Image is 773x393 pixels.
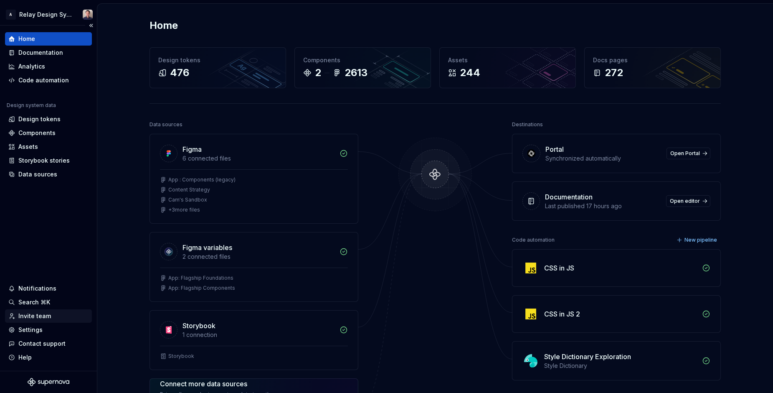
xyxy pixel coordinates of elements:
[18,339,66,348] div: Contact support
[460,66,480,79] div: 244
[670,150,700,157] span: Open Portal
[160,379,277,389] div: Connect more data sources
[18,129,56,137] div: Components
[182,321,215,331] div: Storybook
[7,102,56,109] div: Design system data
[170,66,189,79] div: 476
[182,253,335,261] div: 2 connected files
[18,156,70,165] div: Storybook stories
[18,115,61,123] div: Design tokens
[5,337,92,350] button: Contact support
[5,296,92,309] button: Search ⌘K
[182,144,202,154] div: Figma
[5,74,92,87] a: Code automation
[18,326,43,334] div: Settings
[545,154,661,163] div: Synchronized automatically
[18,312,51,320] div: Invite team
[5,154,92,167] a: Storybook stories
[168,353,194,360] div: Storybook
[5,46,92,59] a: Documentation
[168,196,207,203] div: Cam's Sandbox
[593,56,712,64] div: Docs pages
[345,66,367,79] div: 2613
[150,47,286,88] a: Design tokens476
[544,362,697,370] div: Style Dictionary
[168,275,233,281] div: App: Flagship Foundations
[18,35,35,43] div: Home
[158,56,277,64] div: Design tokens
[182,154,335,163] div: 6 connected files
[18,48,63,57] div: Documentation
[150,232,358,302] a: Figma variables2 connected filesApp: Flagship FoundationsApp: Flagship Components
[439,47,576,88] a: Assets244
[5,323,92,337] a: Settings
[5,140,92,153] a: Assets
[18,298,50,306] div: Search ⌘K
[85,20,97,31] button: Collapse sidebar
[5,168,92,181] a: Data sources
[5,112,92,126] a: Design tokens
[5,60,92,73] a: Analytics
[584,47,721,88] a: Docs pages272
[6,10,16,20] div: A
[512,119,543,130] div: Destinations
[19,10,73,19] div: Relay Design System
[168,285,235,291] div: App: Flagship Components
[18,62,45,71] div: Analytics
[670,198,700,204] span: Open editor
[5,282,92,295] button: Notifications
[28,378,69,386] svg: Supernova Logo
[150,119,182,130] div: Data sources
[448,56,567,64] div: Assets
[18,284,56,293] div: Notifications
[545,202,661,210] div: Last published 17 hours ago
[294,47,431,88] a: Components22613
[315,66,321,79] div: 2
[150,19,178,32] h2: Home
[168,207,200,213] div: + 3 more files
[83,10,93,20] img: Bobby Tan
[684,237,717,243] span: New pipeline
[674,234,721,246] button: New pipeline
[182,331,335,339] div: 1 connection
[150,134,358,224] a: Figma6 connected filesApp : Components (legacy)Content StrategyCam's Sandbox+3more files
[666,195,710,207] a: Open editor
[168,176,236,183] div: App : Components (legacy)
[545,144,564,154] div: Portal
[5,32,92,46] a: Home
[18,76,69,84] div: Code automation
[605,66,623,79] div: 272
[544,309,580,319] div: CSS in JS 2
[303,56,422,64] div: Components
[2,5,95,23] button: ARelay Design SystemBobby Tan
[544,352,631,362] div: Style Dictionary Exploration
[168,186,210,193] div: Content Strategy
[18,143,38,151] div: Assets
[18,170,57,179] div: Data sources
[667,148,710,159] a: Open Portal
[5,351,92,364] button: Help
[150,310,358,370] a: Storybook1 connectionStorybook
[5,309,92,323] a: Invite team
[544,263,574,273] div: CSS in JS
[512,234,555,246] div: Code automation
[5,126,92,140] a: Components
[182,242,232,253] div: Figma variables
[545,192,593,202] div: Documentation
[18,353,32,362] div: Help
